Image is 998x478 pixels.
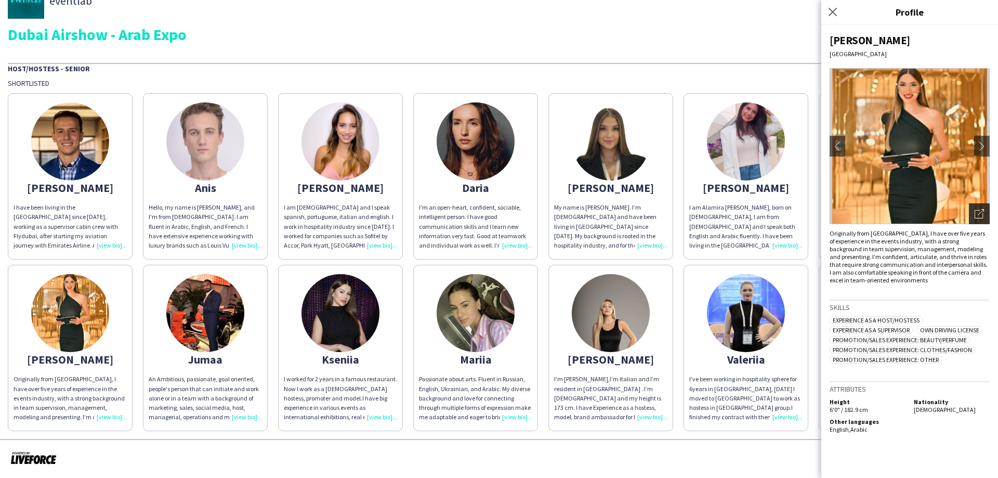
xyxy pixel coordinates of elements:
[437,102,515,180] img: thumb-a3aa1708-8b7e-4678-bafe-798ea0816525.jpg
[830,316,923,324] span: Experience as a Host/Hostess
[830,384,990,394] h3: Attributes
[914,406,976,414] span: [DEMOGRAPHIC_DATA]
[554,203,667,250] div: My name is [PERSON_NAME]. I’m [DEMOGRAPHIC_DATA] and have been living in [GEOGRAPHIC_DATA] since ...
[31,274,109,352] img: thumb-6662b25e8f89d.jpeg
[554,183,667,192] div: [PERSON_NAME]
[830,425,850,433] span: English ,
[284,374,397,422] div: I worked for 2 years in a famous restaurant. Now I work as a [DEMOGRAPHIC_DATA] hostess, promoter...
[830,346,975,354] span: Promotion/Sales Experience: Clothes/Fashion
[830,406,868,414] span: 6'0" / 182.9 cm
[554,374,667,422] div: I’m [PERSON_NAME],I’m Italian and I’m resident in [GEOGRAPHIC_DATA] . I’m [DEMOGRAPHIC_DATA] and ...
[14,183,127,192] div: [PERSON_NAME]
[301,274,379,352] img: thumb-671f536a5562f.jpeg
[969,203,990,224] div: Open photos pop-in
[689,374,803,422] div: I’ve been working in hospitality sphere for 6years in [GEOGRAPHIC_DATA], [DATE] I moved to [GEOGR...
[830,398,905,406] h5: Height
[572,274,650,352] img: thumb-66a2416724e80.jpeg
[437,274,515,352] img: thumb-e1168214-0d1b-466e-aa0b-88eb73a91e3f.jpg
[917,326,982,334] span: Own Driving License
[830,33,990,47] div: [PERSON_NAME]
[830,68,990,224] img: Crew avatar or photo
[689,203,803,250] div: I am Alamira [PERSON_NAME], born on [DEMOGRAPHIC_DATA], I am from [DEMOGRAPHIC_DATA] and I speak ...
[821,5,998,19] h3: Profile
[419,374,532,422] div: Passionate about arts. Fluent in Russian, English, Ukrainian, and Arabic. My diverse background a...
[830,356,942,364] span: Promotion/Sales Experience: Other
[914,398,990,406] h5: Nationality
[554,355,667,364] div: [PERSON_NAME]
[830,326,913,334] span: Experience as a Supervisor
[830,418,905,425] h5: Other languages
[149,203,262,250] div: Hello, my name is [PERSON_NAME], and I'm from [DEMOGRAPHIC_DATA]. I am fluent in Arabic, English,...
[10,450,57,465] img: Powered by Liveforce
[14,374,127,422] div: Originally from [GEOGRAPHIC_DATA], I have over five years of experience in the events industry, w...
[284,183,397,192] div: [PERSON_NAME]
[689,355,803,364] div: Valeriia
[419,355,532,364] div: Mariia
[830,336,970,344] span: Promotion/Sales Experience: Beauty/Perfume
[707,102,785,180] img: thumb-623b00b92e15b.jpeg
[14,203,127,250] div: I have been living in the [GEOGRAPHIC_DATA] since [DATE], working as a supervisor cabin crew with...
[830,50,990,58] div: [GEOGRAPHIC_DATA]
[301,102,379,180] img: thumb-644d58d29460c.jpeg
[8,63,990,73] div: Host/Hostess - Senior
[31,102,109,180] img: thumb-634e563b51247.jpeg
[166,102,244,180] img: thumb-63ff74acda6c5.jpeg
[830,229,990,284] div: Originally from [GEOGRAPHIC_DATA], I have over five years of experience in the events industry, w...
[830,303,990,312] h3: Skills
[8,27,990,42] div: Dubai Airshow - Arab Expo
[850,425,868,433] span: Arabic
[419,203,532,250] div: I'm an open-heart, confident, sociable, intelligent person. I have good communication skills and ...
[14,355,127,364] div: [PERSON_NAME]
[166,274,244,352] img: thumb-04c8ab8f-001e-40d4-a24f-11082c3576b6.jpg
[284,355,397,364] div: Kseniia
[689,183,803,192] div: [PERSON_NAME]
[149,374,262,422] div: An Ambitious, passionate, goal oriented, people's person that can initiate and work alone or in a...
[419,183,532,192] div: Daria
[149,183,262,192] div: Anis
[149,355,262,364] div: Jumaa
[572,102,650,180] img: thumb-68dbd5862b2b6.jpeg
[8,79,990,88] div: Shortlisted
[707,274,785,352] img: thumb-682deda54bdfc.jpeg
[284,203,397,250] div: I am [DEMOGRAPHIC_DATA] and I speak spanish, portuguese, italian and english. I work in hospitali...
